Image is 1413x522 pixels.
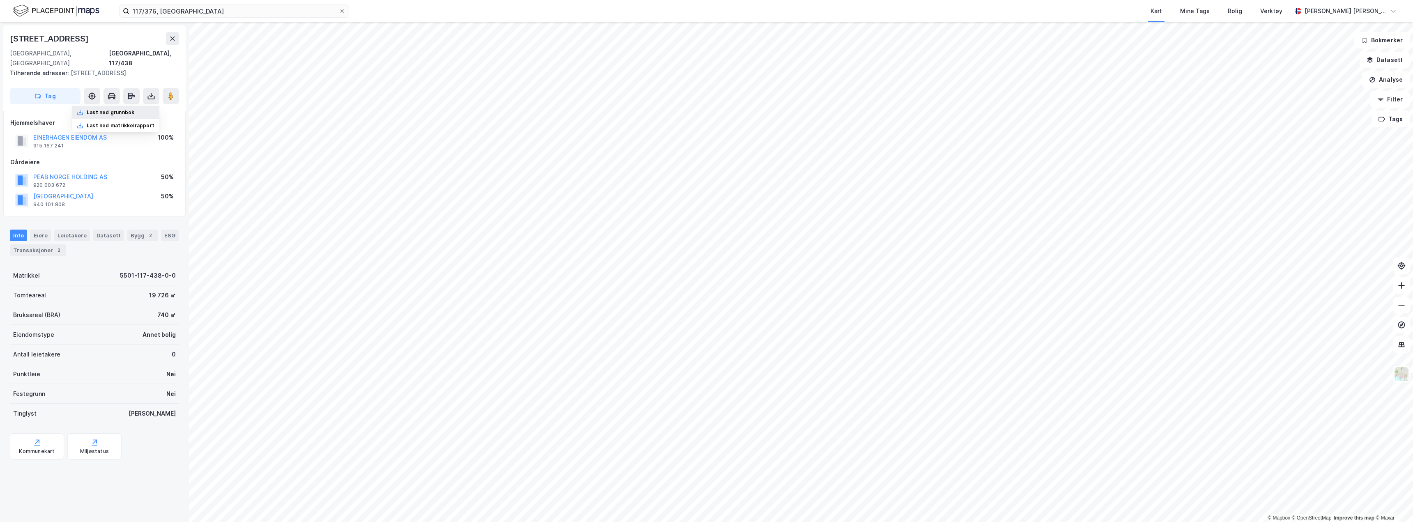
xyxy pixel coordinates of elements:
div: Punktleie [13,369,40,379]
button: Tag [10,88,81,104]
a: OpenStreetMap [1292,515,1332,521]
span: Tilhørende adresser: [10,69,71,76]
div: 920 003 672 [33,182,65,189]
div: 0 [172,350,176,359]
div: 740 ㎡ [157,310,176,320]
div: Antall leietakere [13,350,60,359]
img: logo.f888ab2527a4732fd821a326f86c7f29.svg [13,4,99,18]
button: Datasett [1360,52,1410,68]
div: [PERSON_NAME] [PERSON_NAME] [1305,6,1387,16]
div: Gårdeiere [10,157,179,167]
div: Nei [166,369,176,379]
a: Improve this map [1334,515,1374,521]
div: Festegrunn [13,389,45,399]
div: Transaksjoner [10,244,66,256]
button: Filter [1370,91,1410,108]
div: Bolig [1228,6,1242,16]
div: Eiere [30,230,51,241]
button: Analyse [1362,71,1410,88]
div: Datasett [93,230,124,241]
div: 50% [161,172,174,182]
div: Miljøstatus [80,448,109,455]
div: [GEOGRAPHIC_DATA], [GEOGRAPHIC_DATA] [10,48,109,68]
div: [PERSON_NAME] [129,409,176,419]
div: 940 101 808 [33,201,65,208]
button: Tags [1372,111,1410,127]
div: 100% [158,133,174,143]
img: Z [1394,366,1409,382]
div: Last ned grunnbok [87,109,134,116]
div: [STREET_ADDRESS] [10,32,90,45]
div: 2 [55,246,63,254]
button: Bokmerker [1354,32,1410,48]
div: ESG [161,230,179,241]
input: Søk på adresse, matrikkel, gårdeiere, leietakere eller personer [129,5,339,17]
div: 915 167 241 [33,143,64,149]
div: Tinglyst [13,409,37,419]
div: 5501-117-438-0-0 [120,271,176,281]
div: Leietakere [54,230,90,241]
div: Tomteareal [13,290,46,300]
div: Kommunekart [19,448,55,455]
div: Verktøy [1260,6,1282,16]
div: Annet bolig [143,330,176,340]
div: 50% [161,191,174,201]
div: Mine Tags [1180,6,1210,16]
a: Mapbox [1268,515,1290,521]
div: Hjemmelshaver [10,118,179,128]
div: Nei [166,389,176,399]
div: Last ned matrikkelrapport [87,122,154,129]
div: [GEOGRAPHIC_DATA], 117/438 [109,48,179,68]
div: Matrikkel [13,271,40,281]
div: [STREET_ADDRESS] [10,68,173,78]
div: 2 [146,231,154,239]
div: Bruksareal (BRA) [13,310,60,320]
div: Kontrollprogram for chat [1372,483,1413,522]
div: Eiendomstype [13,330,54,340]
iframe: Chat Widget [1372,483,1413,522]
div: 19 726 ㎡ [149,290,176,300]
div: Kart [1151,6,1162,16]
div: Info [10,230,27,241]
div: Bygg [127,230,158,241]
